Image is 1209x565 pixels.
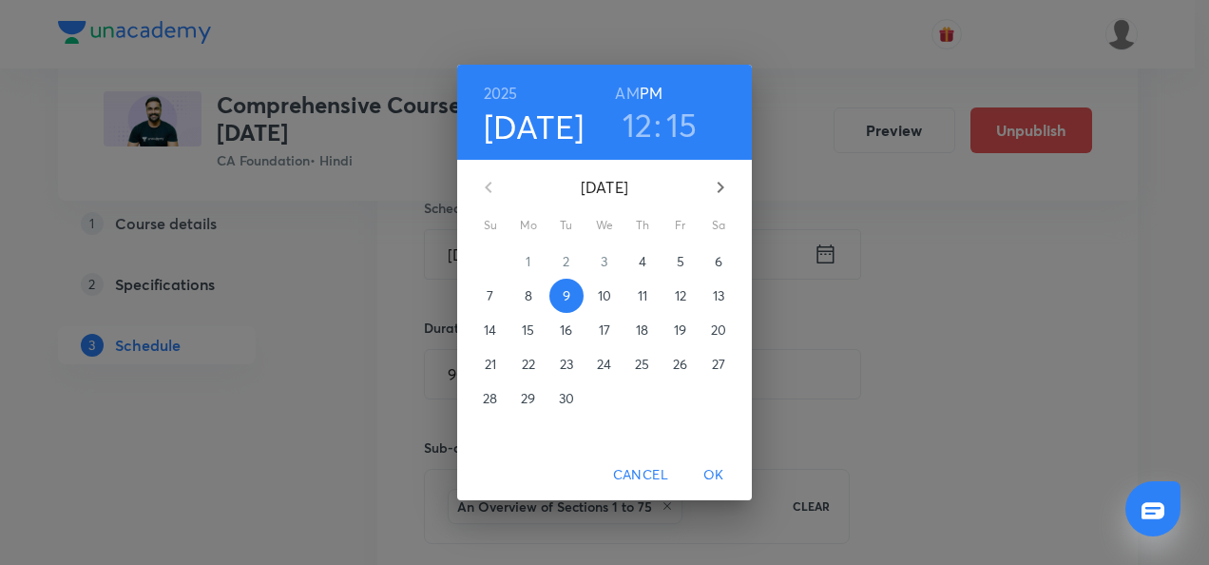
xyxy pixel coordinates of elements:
[677,252,684,271] p: 5
[511,279,546,313] button: 8
[487,286,493,305] p: 7
[625,347,660,381] button: 25
[587,216,622,235] span: We
[484,107,585,146] button: [DATE]
[483,389,497,408] p: 28
[599,321,610,340] p: 17
[701,313,736,347] button: 20
[473,347,508,381] button: 21
[625,279,660,313] button: 11
[559,389,574,408] p: 30
[663,244,698,279] button: 5
[563,286,570,305] p: 9
[712,355,725,374] p: 27
[484,321,496,340] p: 14
[560,321,572,340] p: 16
[549,216,584,235] span: Tu
[521,389,535,408] p: 29
[663,216,698,235] span: Fr
[511,347,546,381] button: 22
[473,313,508,347] button: 14
[625,244,660,279] button: 4
[701,347,736,381] button: 27
[511,313,546,347] button: 15
[525,286,532,305] p: 8
[638,286,647,305] p: 11
[636,321,648,340] p: 18
[473,381,508,416] button: 28
[663,347,698,381] button: 26
[511,176,698,199] p: [DATE]
[587,279,622,313] button: 10
[701,244,736,279] button: 6
[711,321,726,340] p: 20
[639,252,646,271] p: 4
[598,286,611,305] p: 10
[713,286,724,305] p: 13
[663,313,698,347] button: 19
[640,80,662,107] button: PM
[675,286,686,305] p: 12
[511,381,546,416] button: 29
[635,355,649,374] p: 25
[549,313,584,347] button: 16
[473,279,508,313] button: 7
[522,355,535,374] p: 22
[654,105,662,145] h3: :
[549,381,584,416] button: 30
[549,279,584,313] button: 9
[701,216,736,235] span: Sa
[485,355,496,374] p: 21
[625,313,660,347] button: 18
[691,463,737,487] span: OK
[663,279,698,313] button: 12
[587,313,622,347] button: 17
[623,105,653,145] button: 12
[587,347,622,381] button: 24
[549,347,584,381] button: 23
[674,321,686,340] p: 19
[522,321,534,340] p: 15
[597,355,611,374] p: 24
[666,105,698,145] button: 15
[715,252,722,271] p: 6
[560,355,573,374] p: 23
[625,216,660,235] span: Th
[683,458,744,493] button: OK
[673,355,687,374] p: 26
[615,80,639,107] button: AM
[473,216,508,235] span: Su
[605,458,676,493] button: Cancel
[701,279,736,313] button: 13
[511,216,546,235] span: Mo
[484,80,518,107] button: 2025
[613,463,668,487] span: Cancel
